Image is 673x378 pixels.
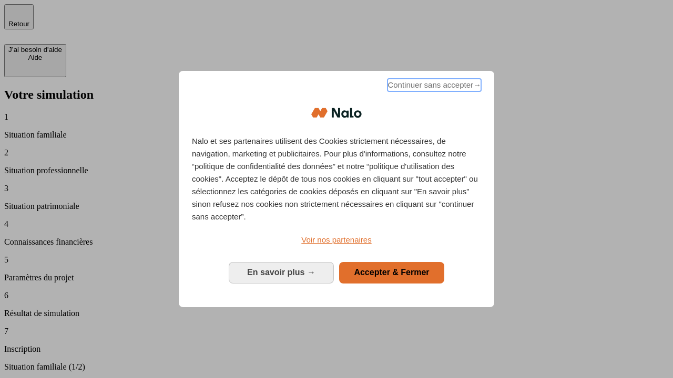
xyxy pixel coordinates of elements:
span: Continuer sans accepter→ [388,79,481,91]
a: Voir nos partenaires [192,234,481,246]
button: Accepter & Fermer: Accepter notre traitement des données et fermer [339,262,444,283]
button: En savoir plus: Configurer vos consentements [229,262,334,283]
p: Nalo et ses partenaires utilisent des Cookies strictement nécessaires, de navigation, marketing e... [192,135,481,223]
img: Logo [311,97,362,129]
span: Voir nos partenaires [301,235,371,244]
div: Bienvenue chez Nalo Gestion du consentement [179,71,494,307]
span: En savoir plus → [247,268,315,277]
span: Accepter & Fermer [354,268,429,277]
